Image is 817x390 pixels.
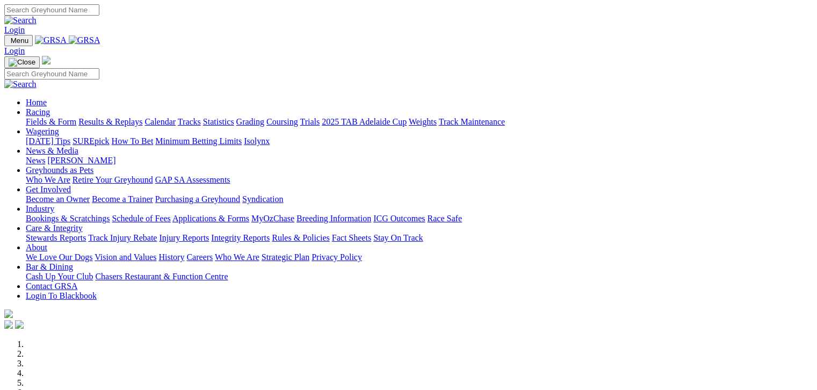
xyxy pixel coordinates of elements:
a: Stay On Track [373,233,423,242]
a: Care & Integrity [26,223,83,233]
a: Stewards Reports [26,233,86,242]
a: Coursing [266,117,298,126]
img: twitter.svg [15,320,24,329]
input: Search [4,68,99,80]
a: Fields & Form [26,117,76,126]
div: Get Involved [26,194,813,204]
a: ICG Outcomes [373,214,425,223]
a: Contact GRSA [26,281,77,291]
a: [PERSON_NAME] [47,156,115,165]
a: [DATE] Tips [26,136,70,146]
div: Wagering [26,136,813,146]
a: Tracks [178,117,201,126]
a: Wagering [26,127,59,136]
a: Results & Replays [78,117,142,126]
a: Purchasing a Greyhound [155,194,240,204]
a: Privacy Policy [312,252,362,262]
a: Home [26,98,47,107]
a: Retire Your Greyhound [73,175,153,184]
a: Weights [409,117,437,126]
a: How To Bet [112,136,154,146]
a: Vision and Values [95,252,156,262]
a: Become a Trainer [92,194,153,204]
a: Get Involved [26,185,71,194]
a: Race Safe [427,214,461,223]
div: News & Media [26,156,813,165]
img: Search [4,16,37,25]
a: Become an Owner [26,194,90,204]
a: Industry [26,204,54,213]
a: Injury Reports [159,233,209,242]
a: Minimum Betting Limits [155,136,242,146]
a: Rules & Policies [272,233,330,242]
a: Syndication [242,194,283,204]
img: Search [4,80,37,89]
img: logo-grsa-white.png [42,56,50,64]
div: Greyhounds as Pets [26,175,813,185]
a: SUREpick [73,136,109,146]
a: Login [4,25,25,34]
a: Login [4,46,25,55]
a: Calendar [144,117,176,126]
a: MyOzChase [251,214,294,223]
a: Strategic Plan [262,252,309,262]
a: Bookings & Scratchings [26,214,110,223]
a: Track Maintenance [439,117,505,126]
a: Who We Are [26,175,70,184]
div: Industry [26,214,813,223]
a: Greyhounds as Pets [26,165,93,175]
a: Statistics [203,117,234,126]
button: Toggle navigation [4,56,40,68]
a: Fact Sheets [332,233,371,242]
a: News & Media [26,146,78,155]
a: Isolynx [244,136,270,146]
a: GAP SA Assessments [155,175,230,184]
div: Racing [26,117,813,127]
a: Trials [300,117,320,126]
a: Login To Blackbook [26,291,97,300]
img: GRSA [69,35,100,45]
a: Who We Are [215,252,259,262]
a: We Love Our Dogs [26,252,92,262]
div: Care & Integrity [26,233,813,243]
a: History [158,252,184,262]
img: Close [9,58,35,67]
a: Applications & Forms [172,214,249,223]
div: About [26,252,813,262]
input: Search [4,4,99,16]
a: Racing [26,107,50,117]
a: Integrity Reports [211,233,270,242]
a: 2025 TAB Adelaide Cup [322,117,407,126]
div: Bar & Dining [26,272,813,281]
a: Schedule of Fees [112,214,170,223]
img: facebook.svg [4,320,13,329]
a: News [26,156,45,165]
img: logo-grsa-white.png [4,309,13,318]
a: Track Injury Rebate [88,233,157,242]
span: Menu [11,37,28,45]
a: Grading [236,117,264,126]
button: Toggle navigation [4,35,33,46]
a: Cash Up Your Club [26,272,93,281]
a: Careers [186,252,213,262]
a: Bar & Dining [26,262,73,271]
a: About [26,243,47,252]
a: Breeding Information [297,214,371,223]
a: Chasers Restaurant & Function Centre [95,272,228,281]
img: GRSA [35,35,67,45]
